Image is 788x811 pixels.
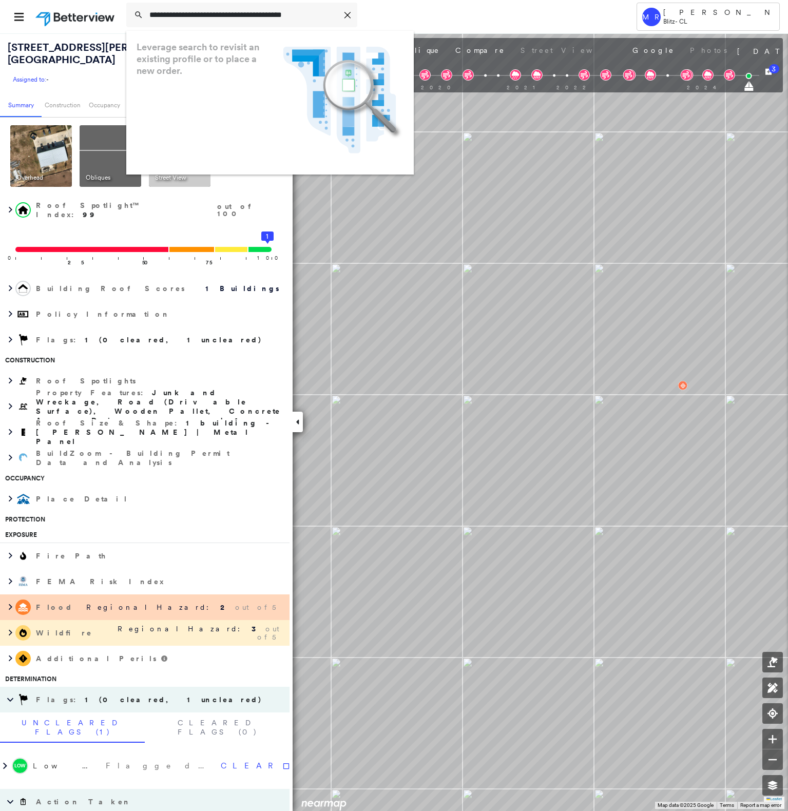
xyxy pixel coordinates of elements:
span: FEMA Risk Index [36,577,166,586]
p: 50 [142,258,147,268]
span: Flags : [36,335,264,344]
span: Junk and Wreckage, Road (Drivable Surface), Wooden Pallet, Concrete Area, Driveway and 4 more [36,388,281,425]
span: Blitz [663,17,675,25]
span: out of 5 [235,603,279,612]
p: [PERSON_NAME] [663,8,774,17]
span: Map data ©2025 Google [658,802,714,808]
span: Low [14,760,26,772]
strong: 3 [252,624,257,633]
span: Property Features : [36,388,285,425]
svg: Perils that are less relevant to this property based on regional hazard have been hidden. To see ... [159,655,167,662]
span: Roof Size & Shape : [36,418,285,446]
p: 75 [206,258,212,268]
strong: 1 Buildings [205,285,279,292]
a: Report a map error [740,802,781,808]
button: Photos [687,43,729,57]
div: Action Taken [36,798,131,805]
button: Occupancy [84,92,125,117]
button: Street View [518,43,620,57]
span: Policy Information [36,310,172,319]
button: Measurements [762,678,783,698]
p: Low Priority [33,761,101,771]
span: Flags : [36,695,264,704]
button: Construction [42,92,83,117]
span: Roof Spotlight™ Index : [36,201,215,219]
img: 2850529398107407447 [18,576,27,586]
p: Wildfire [36,628,92,638]
span: Building Roof Scores [36,284,187,293]
button: Compare [453,43,508,57]
button: Protection [125,92,167,117]
div: 0 [8,256,16,261]
span: 99 [83,210,97,219]
tspan: 1 [266,233,268,241]
span: BuildZoom - Building Permit Data and Analysis [36,449,234,467]
button: Location [762,703,783,724]
span: Additional Perils [36,654,159,663]
span: CL [679,17,687,25]
p: Flood [36,602,73,612]
span: Overhead [16,175,43,181]
span: - [46,75,49,83]
span: 1 (0 cleared, 1 uncleared) [85,695,262,704]
button: Cleared Flags (0) [145,712,290,743]
span: Place Detail [36,494,130,504]
a: Terms [720,802,734,808]
a: Leaflet [766,797,782,801]
button: Clear [213,756,301,777]
span: Obliques [86,175,110,181]
p: Fire Path [36,551,107,561]
div: map-zoom-controls [762,729,783,770]
span: Clear [221,761,280,771]
span: 3 [769,64,779,73]
span: [STREET_ADDRESS][PERSON_NAME] , [GEOGRAPHIC_DATA] [8,41,193,66]
span: Assigned to: [13,75,46,83]
span: out of 5 [257,624,279,642]
span: out of 100 [217,203,285,217]
p: - [663,17,774,26]
strong: 2 [220,603,227,612]
button: Oblique [390,43,443,57]
span: 1 building - [PERSON_NAME] | Metal Panel [36,418,274,446]
span: Regional Hazard: [86,603,218,612]
span: Street View [155,175,186,181]
button: Google [630,43,677,57]
span: 1 (0 cleared, 1 uncleared) [85,335,262,344]
div: MR [642,8,661,26]
p: 25 [68,258,83,268]
p: Flagged [DATE] [106,761,213,770]
button: Edit Spotlights [762,652,783,672]
span: Roof Spotlights [36,376,138,385]
img: 2648151168483591490 [18,452,28,462]
span: Regional Hazard: [118,624,249,633]
div: 100 [257,256,283,261]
